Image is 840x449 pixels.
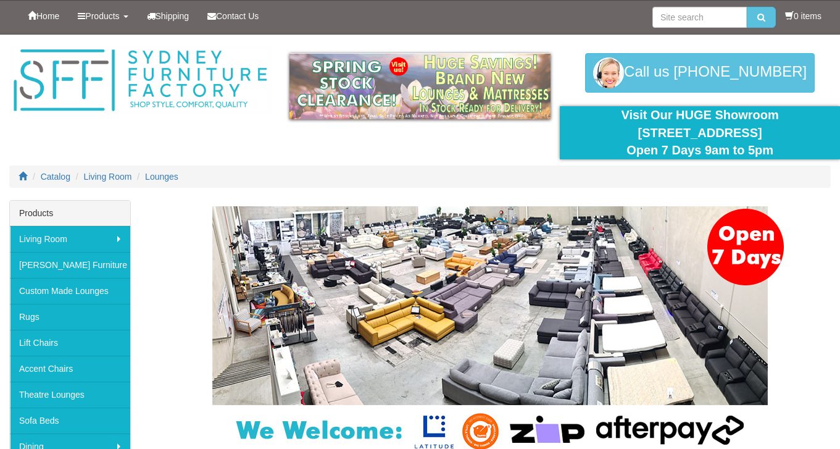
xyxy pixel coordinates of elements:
[10,356,130,382] a: Accent Chairs
[289,53,551,119] img: spring-sale.gif
[198,1,268,31] a: Contact Us
[10,278,130,304] a: Custom Made Lounges
[10,330,130,356] a: Lift Chairs
[145,172,178,182] a: Lounges
[652,7,747,28] input: Site search
[10,252,130,278] a: [PERSON_NAME] Furniture
[569,106,831,159] div: Visit Our HUGE Showroom [STREET_ADDRESS] Open 7 Days 9am to 5pm
[156,11,189,21] span: Shipping
[10,382,130,408] a: Theatre Lounges
[69,1,137,31] a: Products
[10,201,130,226] div: Products
[785,10,821,22] li: 0 items
[138,1,199,31] a: Shipping
[85,11,119,21] span: Products
[10,226,130,252] a: Living Room
[10,408,130,434] a: Sofa Beds
[216,11,259,21] span: Contact Us
[10,304,130,330] a: Rugs
[9,47,271,114] img: Sydney Furniture Factory
[41,172,70,182] a: Catalog
[36,11,59,21] span: Home
[84,172,132,182] a: Living Room
[19,1,69,31] a: Home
